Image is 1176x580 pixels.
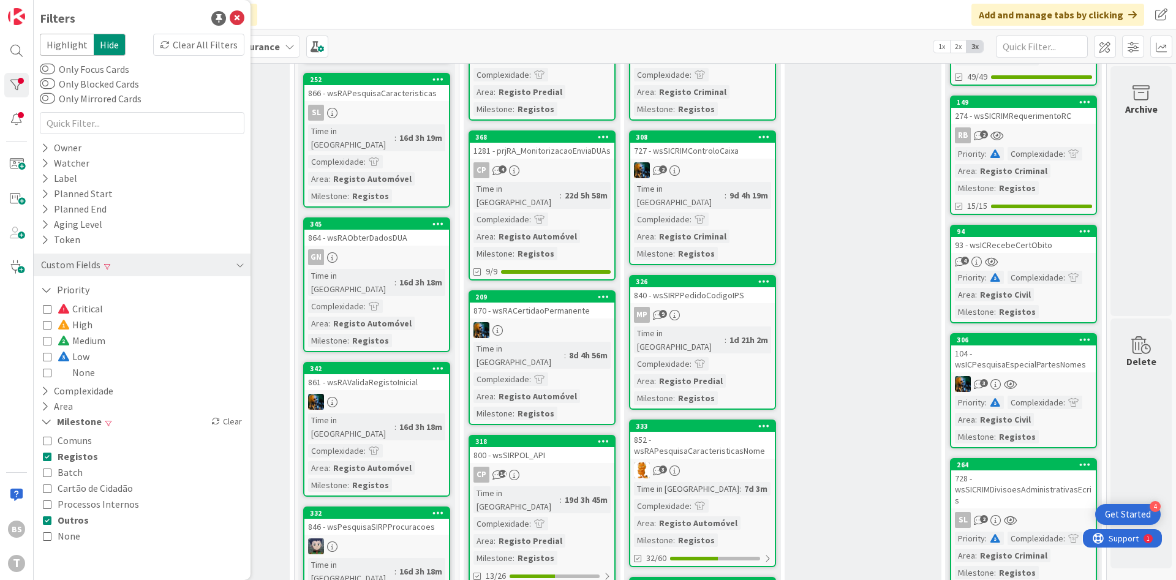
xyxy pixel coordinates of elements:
a: 3681281 - prjRA_MonitorizacaoEnviaDUAsCPTime in [GEOGRAPHIC_DATA]:22d 5h 58mComplexidade:Area:Reg... [469,130,616,281]
span: Medium [58,333,105,348]
div: 16d 3h 18m [396,420,445,434]
img: JC [634,162,650,178]
span: : [673,247,675,260]
span: 49/49 [967,70,987,83]
button: Registos [43,448,98,464]
div: Priority [955,532,985,545]
div: 866 - wsRAPesquisaCaracteristicas [304,85,449,101]
button: None [43,528,80,544]
div: RB [955,127,971,143]
div: CP [473,162,489,178]
div: Registo Criminal [977,164,1050,178]
div: Complexidade [1008,271,1063,284]
div: Registo Criminal [656,85,729,99]
span: : [1063,271,1065,284]
div: 368 [470,132,614,143]
div: Time in [GEOGRAPHIC_DATA] [634,482,739,495]
div: 318800 - wsSIRPOL_API [470,436,614,463]
div: Area [955,164,975,178]
div: 104 - wsICPesquisaEspecialPartesNomes [951,345,1096,372]
div: 252866 - wsRAPesquisaCaracteristicas [304,74,449,101]
span: : [654,85,656,99]
div: Milestone [473,247,513,260]
div: 861 - wsRAValidaRegistoInicial [304,374,449,390]
span: : [690,213,692,226]
div: 252 [304,74,449,85]
div: MP [634,307,650,323]
div: CP [473,467,489,483]
a: 345864 - wsRAObterDadosDUAGNTime in [GEOGRAPHIC_DATA]:16d 3h 18mComplexidade:Area:Registo Automóv... [303,217,450,352]
span: 2 [980,130,988,138]
div: 326 [636,277,775,286]
div: CP [470,467,614,483]
div: Registo Criminal [656,230,729,243]
span: : [994,181,996,195]
div: Registo Predial [496,85,565,99]
span: : [529,213,531,226]
div: Registos [514,407,557,420]
a: 306104 - wsICPesquisaEspecialPartesNomesJCPriority:Complexidade:Area:Registo CivilMilestone:Registos [950,333,1097,448]
span: 4 [961,257,969,265]
button: Priority [40,282,91,298]
div: 368 [475,133,614,141]
span: : [347,189,349,203]
span: : [1063,532,1065,545]
span: : [985,396,987,409]
div: 264728 - wsSICRIMDivisoesAdministrativasEcris [951,459,1096,508]
div: LS [304,538,449,554]
span: : [328,172,330,186]
div: Registo Criminal [977,549,1050,562]
button: Critical [43,301,103,317]
div: Registos [675,247,718,260]
span: 9 [659,310,667,318]
button: Comuns [43,432,92,448]
span: : [513,407,514,420]
span: : [494,390,496,403]
div: Registos [675,533,718,547]
div: Area [634,374,654,388]
div: 342 [304,363,449,374]
div: MP [630,307,775,323]
span: : [690,357,692,371]
div: 9493 - wsICRecebeCertObito [951,226,1096,253]
div: Milestone [308,478,347,492]
div: 308 [630,132,775,143]
span: : [725,189,726,202]
span: : [1063,147,1065,160]
div: Registo Automóvel [330,172,415,186]
span: : [394,276,396,289]
span: : [654,374,656,388]
span: : [975,288,977,301]
div: Complexidade [1008,396,1063,409]
button: None [43,364,95,380]
div: 345864 - wsRAObterDadosDUA [304,219,449,246]
div: 149 [957,98,1096,107]
div: 209870 - wsRACertidaoPermanente [470,292,614,318]
span: : [364,299,366,313]
div: Milestone [308,189,347,203]
div: 209 [475,293,614,301]
span: : [985,532,987,545]
div: Area [473,534,494,548]
div: CP [470,162,614,178]
div: Complexidade [634,357,690,371]
span: : [985,271,987,284]
div: Area [634,85,654,99]
div: Priority [955,271,985,284]
div: SL [955,512,971,528]
div: 94 [957,227,1096,236]
div: JC [630,162,775,178]
span: : [494,534,496,548]
button: Complexidade [40,383,115,399]
span: : [328,461,330,475]
div: 19d 3h 45m [562,493,611,507]
div: 1d 21h 2m [726,333,771,347]
span: : [654,230,656,243]
span: Batch [58,464,83,480]
label: Only Mirrored Cards [40,91,141,106]
div: GN [308,249,324,265]
span: : [690,499,692,513]
span: : [690,68,692,81]
span: None [58,528,80,544]
div: 306 [951,334,1096,345]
